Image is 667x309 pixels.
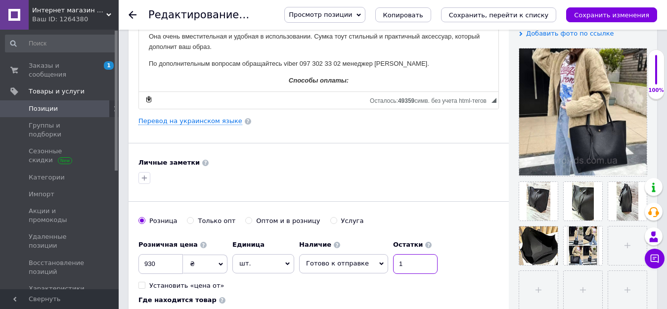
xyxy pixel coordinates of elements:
[566,7,657,22] button: Сохранить изменения
[138,296,217,304] b: Где находится товар
[143,94,154,105] a: Сделать резервную копию сейчас
[289,11,352,18] span: Просмотр позиции
[32,6,106,15] span: Интернет магазин аксессуаров АЛЬПАКА
[29,259,91,276] span: Восстановление позиций
[648,49,665,99] div: 100% Качество заполнения
[232,254,294,273] span: шт.
[29,207,91,224] span: Акции и промокоды
[232,241,265,248] b: Единица
[393,241,423,248] b: Остатки
[306,260,369,267] span: Готово к отправке
[29,147,91,165] span: Сезонные скидки
[149,281,224,290] div: Установить «цена от»
[129,11,136,19] div: Вернуться назад
[256,217,320,225] div: Оптом и в розницу
[138,254,183,274] input: 0
[491,98,496,103] span: Перетащите для изменения размера
[370,95,491,104] div: Подсчет символов
[10,10,350,218] body: Визуальный текстовый редактор, D731ECD2-1FD7-4A94-BCAE-17576E2DEC3A
[10,27,350,57] p: Вместительные сумки, такие как тоуты, остаются на пике популярности. Классическая сумка тоут это ...
[29,232,91,250] span: Удаленные позиции
[29,173,65,182] span: Категории
[190,260,195,267] span: ₴
[29,87,85,96] span: Товары и услуги
[198,217,235,225] div: Только опт
[150,109,210,116] em: Способы оплаты:
[5,35,117,52] input: Поиск
[29,121,91,139] span: Группы и подборки
[299,241,331,248] b: Наличие
[32,15,119,24] div: Ваш ID: 1264380
[648,87,664,94] div: 100%
[398,97,414,104] span: 49359
[645,249,665,268] button: Чат с покупателем
[441,7,557,22] button: Сохранить, перейти к списку
[29,61,91,79] span: Заказы и сообщения
[10,91,350,101] p: По дополнительным вопросам обращайтесь viber 097 302 33 02 менеджер [PERSON_NAME].
[29,190,54,199] span: Импорт
[526,30,614,37] span: Добавить фото по ссылке
[393,254,438,274] input: -
[375,7,431,22] button: Копировать
[138,159,200,166] b: Личные заметки
[10,64,350,85] p: Она очень вместительная и удобная в использовании. Сумка тоут стильный и практичный аксессуар, ко...
[574,11,649,19] i: Сохранить изменения
[138,117,242,125] a: Перевод на украинском языке
[40,11,320,18] strong: Женская сумка тоут вместительная сумка повседневная на одно плечо экокожа черная
[29,284,85,293] span: Характеристики
[449,11,549,19] i: Сохранить, перейти к списку
[149,217,177,225] div: Розница
[341,217,364,225] div: Услуга
[29,104,58,113] span: Позиции
[138,241,198,248] b: Розничная цена
[383,11,423,19] span: Копировать
[104,61,114,70] span: 1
